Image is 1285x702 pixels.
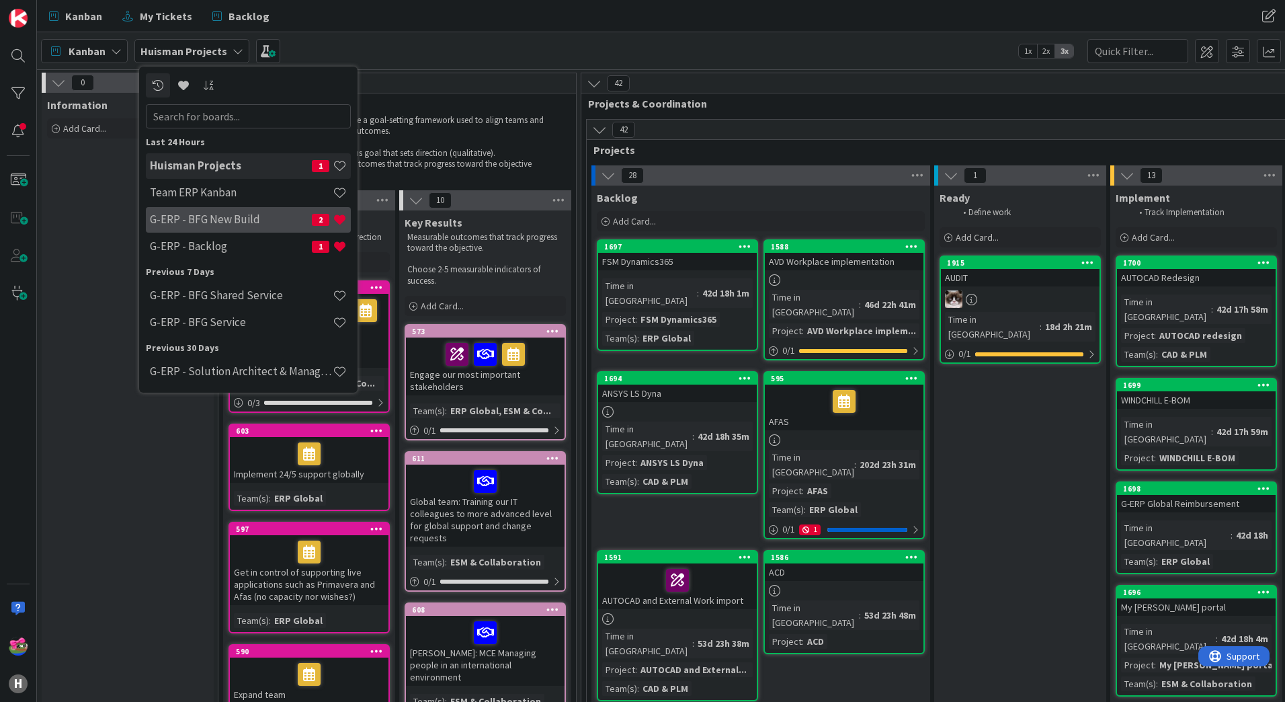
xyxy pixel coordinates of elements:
span: 42 [607,75,630,91]
div: Time in [GEOGRAPHIC_DATA] [602,278,697,308]
div: 573 [406,325,565,338]
div: G-ERP Global Reimbursement [1117,495,1276,512]
div: 42d 18h 4m [1218,631,1272,646]
div: Project [769,483,802,498]
span: : [859,608,861,623]
div: 46d 22h 41m [861,297,919,312]
div: ERP Global [639,331,694,346]
div: Team(s) [234,491,269,506]
div: Project [1121,658,1154,672]
span: : [1231,528,1233,543]
div: 0/3 [230,395,388,412]
li: Define work [956,207,1099,218]
span: Backlog [597,191,638,204]
div: Project [769,323,802,338]
div: Project [1121,328,1154,343]
div: CAD & PLM [1158,347,1210,362]
div: Time in [GEOGRAPHIC_DATA] [769,450,854,479]
span: Key Results [405,216,462,229]
div: ERP Global [271,613,326,628]
div: Team(s) [1121,554,1156,569]
div: 611 [412,454,565,463]
p: Measurable outcomes that track progress toward the objective. [407,232,563,254]
div: 603 [230,425,388,437]
div: 1699WINDCHILL E-BOM [1117,379,1276,409]
span: 0 [71,75,94,91]
a: Kanban [41,4,110,28]
div: Previous 30 Days [146,341,351,355]
div: 1591 [598,551,757,563]
b: Huisman Projects [140,44,227,58]
p: Choose 2-5 measurable indicators of success. [407,264,563,286]
span: : [1156,554,1158,569]
span: Support [28,2,61,18]
div: 1588 [771,242,923,251]
span: : [269,491,271,506]
div: Time in [GEOGRAPHIC_DATA] [602,422,692,451]
span: : [637,331,639,346]
div: 1591 [604,553,757,562]
h4: Team ERP Kanban [150,186,333,199]
div: ERP Global, ESM & Co... [447,403,554,418]
span: : [802,634,804,649]
div: 42d 18h [1233,528,1272,543]
div: AVD Workplace implementation [765,253,923,270]
span: 0 / 1 [782,344,795,358]
div: 1694 [604,374,757,383]
div: 597 [236,524,388,534]
div: 1915AUDIT [941,257,1100,286]
span: Implement [1116,191,1170,204]
p: OKRs (Objectives and Key Results) are a goal-setting framework used to align teams and organizati... [225,115,561,137]
input: Quick Filter... [1087,39,1188,63]
img: Visit kanbanzone.com [9,9,28,28]
div: Team(s) [602,474,637,489]
h4: G-ERP - BFG New Build [150,212,312,226]
span: : [804,502,806,517]
div: Kv [941,290,1100,308]
div: Project [602,455,635,470]
div: Project [602,662,635,677]
div: FSM Dynamics365 [637,312,720,327]
h4: G-ERP - Backlog [150,239,312,253]
div: 1588 [765,241,923,253]
div: 1586 [771,553,923,562]
span: : [637,474,639,489]
span: : [1156,347,1158,362]
div: Time in [GEOGRAPHIC_DATA] [1121,520,1231,550]
div: 597 [230,523,388,535]
div: WINDCHILL E-BOM [1117,391,1276,409]
div: CAD & PLM [639,681,692,696]
div: Time in [GEOGRAPHIC_DATA] [1121,624,1216,654]
span: My Tickets [140,8,192,24]
div: My [PERSON_NAME] portal [1117,598,1276,616]
div: FSM Dynamics365 [598,253,757,270]
div: Time in [GEOGRAPHIC_DATA] [1121,417,1211,446]
div: 573Engage our most important stakeholders [406,325,565,395]
span: Add Card... [956,231,999,243]
div: 1700 [1123,258,1276,268]
div: 1694 [598,373,757,385]
span: : [1156,676,1158,691]
div: WINDCHILL E-BOM [1156,451,1239,465]
div: 42d 18h 1m [699,286,753,301]
div: CAD & PLM [639,474,692,489]
div: ACD [765,563,923,581]
img: Kv [945,290,962,308]
span: : [1154,658,1156,672]
span: : [692,429,694,444]
div: Team(s) [410,403,445,418]
div: Time in [GEOGRAPHIC_DATA] [769,600,859,630]
div: Time in [GEOGRAPHIC_DATA] [602,629,692,658]
span: 42 [612,122,635,138]
div: Team(s) [1121,676,1156,691]
div: Team(s) [1121,347,1156,362]
div: Project [1121,451,1154,465]
span: Add Card... [613,215,656,227]
span: 13 [1140,167,1163,184]
div: 1586 [765,551,923,563]
div: AFAS [804,483,831,498]
div: 1699 [1117,379,1276,391]
span: : [269,613,271,628]
span: : [1154,451,1156,465]
div: AUTOCAD Redesign [1117,269,1276,286]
